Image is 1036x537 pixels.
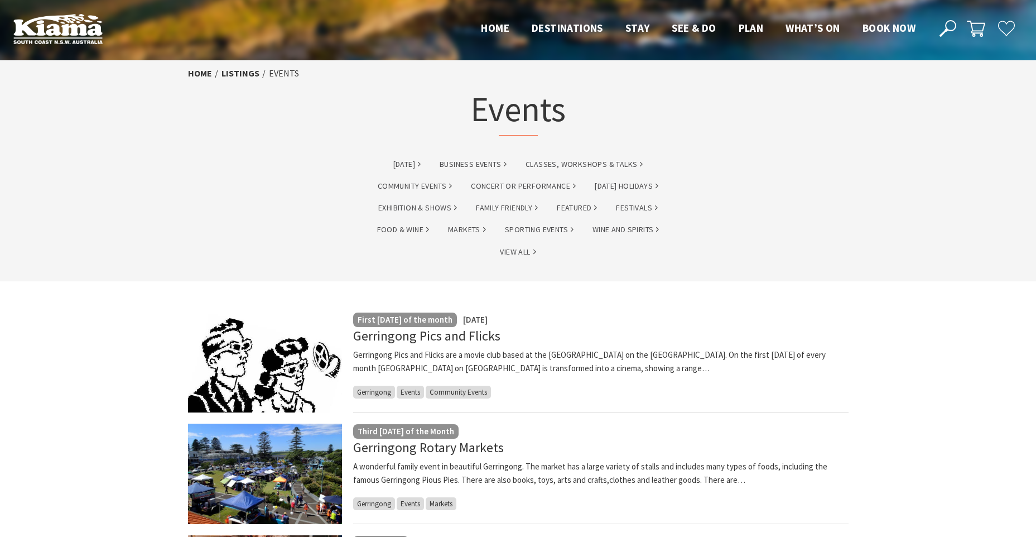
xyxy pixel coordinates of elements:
a: listings [221,68,259,79]
span: Gerringong [353,386,395,399]
a: Family Friendly [476,202,538,214]
a: Sporting Events [505,223,574,236]
a: Business Events [440,158,507,171]
a: Home [188,68,212,79]
span: Community Events [426,386,491,399]
a: Gerringong Pics and Flicks [353,327,500,344]
span: Plan [739,21,764,35]
a: Classes, Workshops & Talks [526,158,643,171]
p: A wonderful family event in beautiful Gerringong. The market has a large variety of stalls and in... [353,460,849,487]
span: Home [481,21,509,35]
span: Events [397,497,424,510]
span: Events [397,386,424,399]
span: Gerringong [353,497,395,510]
span: Markets [426,497,456,510]
span: [DATE] [463,314,488,325]
nav: Main Menu [470,20,927,38]
span: Stay [625,21,650,35]
a: Community Events [378,180,452,193]
li: Events [269,66,299,81]
a: [DATE] Holidays [595,180,658,193]
span: What’s On [786,21,840,35]
h1: Events [470,87,566,136]
a: Markets [448,223,486,236]
a: Food & Wine [377,223,429,236]
a: Concert or Performance [471,180,576,193]
span: Destinations [532,21,603,35]
a: [DATE] [393,158,421,171]
a: Wine and Spirits [592,223,659,236]
p: First [DATE] of the month [358,313,452,327]
img: Christmas Market and Street Parade [188,424,342,524]
a: Exhibition & Shows [378,202,457,214]
a: Featured [557,202,597,214]
a: Gerringong Rotary Markets [353,439,504,456]
img: Kiama Logo [13,13,103,44]
span: See & Do [672,21,716,35]
a: Festivals [616,202,658,214]
a: View All [500,246,536,258]
span: Book now [862,21,915,35]
p: Gerringong Pics and Flicks are a movie club based at the [GEOGRAPHIC_DATA] on the [GEOGRAPHIC_DAT... [353,348,849,375]
p: Third [DATE] of the Month [358,425,454,438]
